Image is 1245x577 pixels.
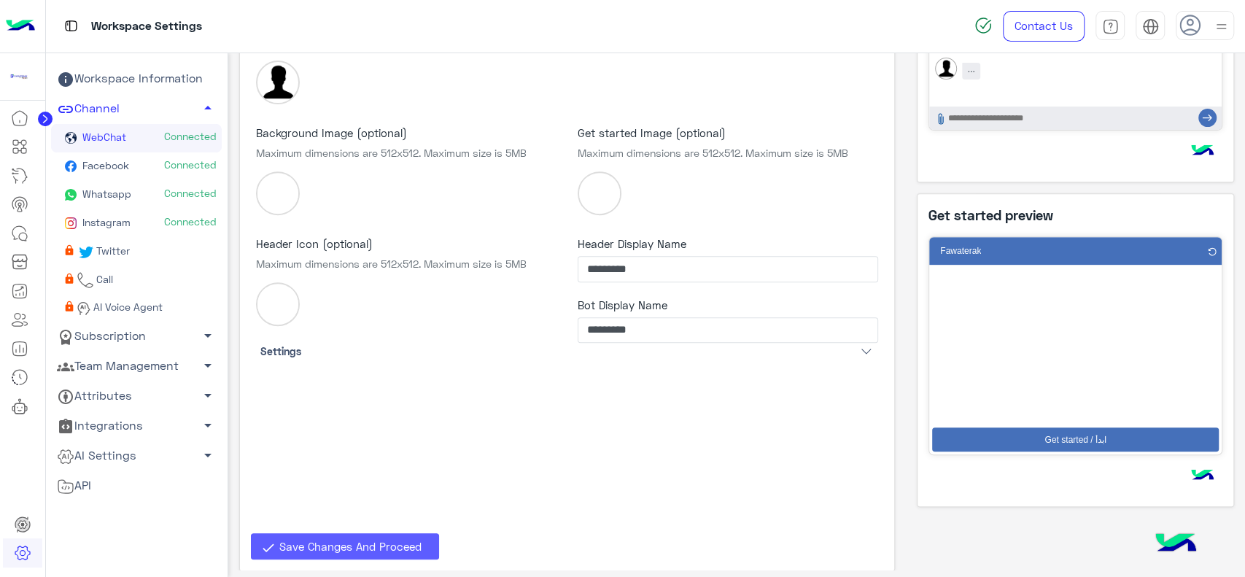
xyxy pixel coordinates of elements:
[51,295,222,322] a: AI Voice Agent
[51,266,222,295] a: Call
[199,417,217,434] span: arrow_drop_down
[51,124,222,152] a: WebChatConnected
[51,209,222,238] a: InstagramConnected
[1003,11,1085,42] a: Contact Us
[1188,461,1217,490] img: ...
[199,99,217,117] span: arrow_drop_up
[256,237,556,250] h6: Header Icon (optional)
[251,533,439,559] button: Save Changes And Proceed
[279,540,422,553] span: Save Changes And Proceed
[256,126,556,139] h6: Background Image (optional)
[199,387,217,404] span: arrow_drop_down
[256,256,556,271] p: Maximum dimensions are 512x512. Maximum size is 5MB
[578,126,877,139] h6: Get started Image (optional)
[1142,18,1159,35] img: tab
[79,159,129,171] span: Facebook
[94,273,114,285] span: Call
[51,381,222,411] a: Attributes
[51,238,222,266] a: Twitter
[1102,18,1119,35] img: tab
[199,357,217,374] span: arrow_drop_down
[79,187,131,200] span: Whatsapp
[51,94,222,124] a: Channel
[962,63,980,80] p: ...
[91,301,163,313] span: AI Voice Agent
[935,58,957,80] img: ...
[62,17,80,35] img: tab
[199,446,217,464] span: arrow_drop_down
[51,321,222,351] a: Subscription
[256,282,300,326] img: image
[1044,435,1106,445] span: Get started / ابدأ
[578,145,877,160] p: Maximum dimensions are 512x512. Maximum size is 5MB
[1150,519,1201,570] img: hulul-logo.png
[256,171,300,215] img: image
[164,158,217,172] span: Connected
[578,237,877,250] h6: Header Display Name
[51,411,222,441] a: Integrations
[51,351,222,381] a: Team Management
[1095,11,1125,42] a: tab
[199,327,217,344] span: arrow_drop_down
[1188,136,1217,166] img: ...
[164,214,217,229] span: Connected
[256,145,556,160] p: Maximum dimensions are 512x512. Maximum size is 5MB
[256,61,300,104] img: image
[6,63,32,90] img: 171468393613305
[79,216,131,228] span: Instagram
[51,471,222,501] a: API
[260,344,301,359] span: Settings
[1212,18,1230,36] img: profile
[91,17,202,36] p: Workspace Settings
[6,11,35,42] img: Logo
[51,441,222,471] a: AI Settings
[1202,107,1212,129] span: →
[164,129,217,144] span: Connected
[79,131,126,143] span: WebChat
[256,343,878,360] button: Settings
[974,17,992,34] img: spinner
[51,64,222,94] a: Workspace Information
[94,244,131,257] span: Twitter
[57,476,91,495] span: API
[928,205,1222,225] h6: Get started preview
[578,171,621,215] img: image
[51,181,222,209] a: WhatsappConnected
[164,186,217,201] span: Connected
[578,298,877,311] h6: Bot Display Name
[940,246,981,256] span: Fawaterak
[51,152,222,181] a: FacebookConnected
